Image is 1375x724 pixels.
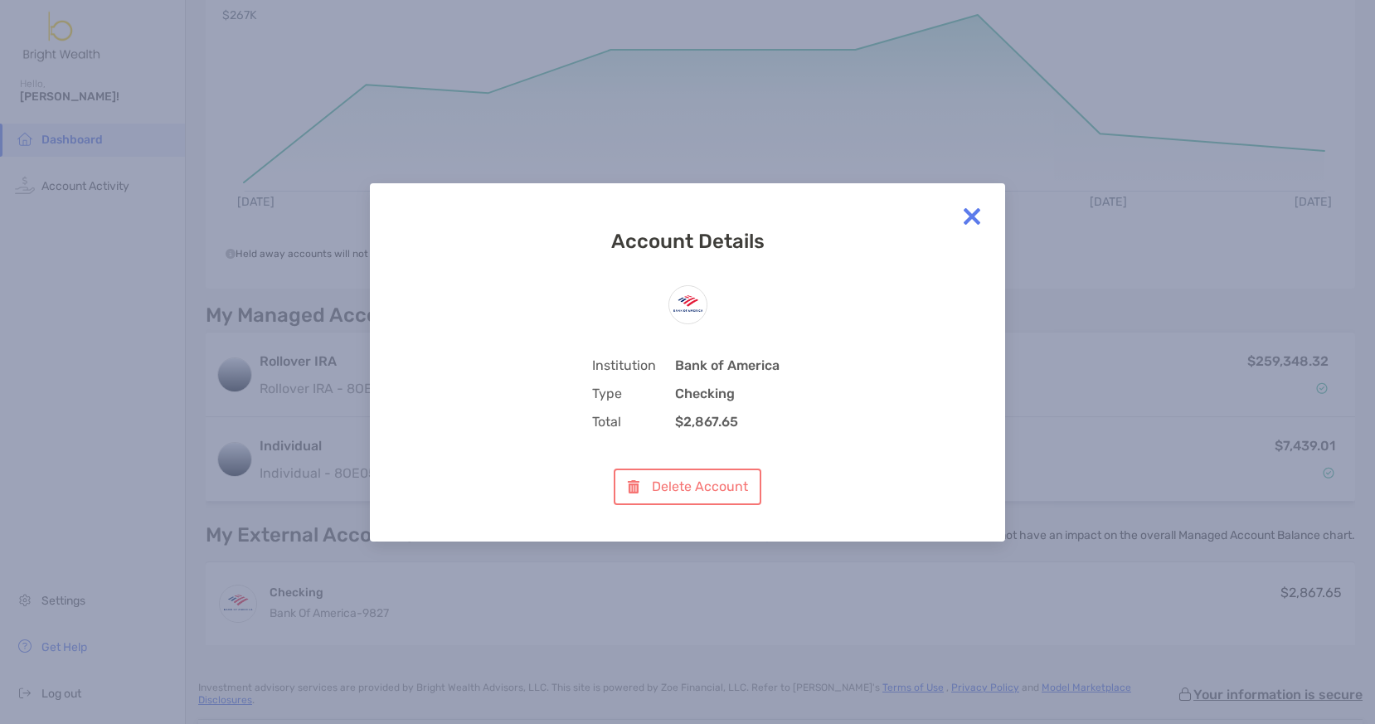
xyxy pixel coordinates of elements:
b: $2,867.65 [675,414,738,430]
h3: Account Details [542,230,833,253]
span: Total [592,414,675,430]
img: Bank of America [669,286,707,323]
b: Bank of America [675,357,780,373]
img: close modal icon [955,200,989,233]
button: Delete Account [614,469,760,505]
b: Checking [675,386,735,401]
img: button icon [627,479,639,493]
span: Type [592,386,675,401]
span: Institution [592,357,675,373]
